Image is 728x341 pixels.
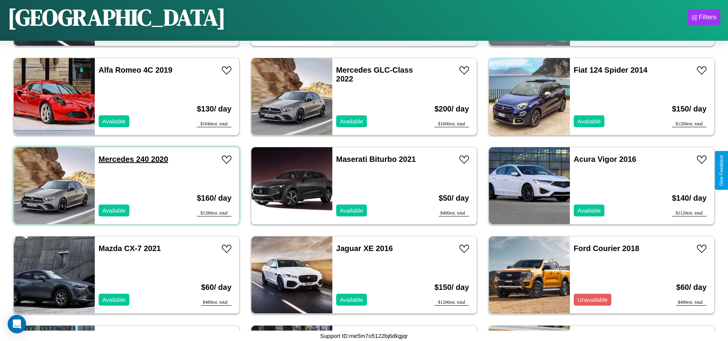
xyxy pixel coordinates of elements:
[676,275,707,299] h3: $ 60 / day
[672,97,707,121] h3: $ 150 / day
[197,97,231,121] h3: $ 130 / day
[320,331,408,341] p: Support ID: me5m7o5122bj6dkgjqr
[574,155,636,163] a: Acura Vigor 2016
[197,186,231,210] h3: $ 160 / day
[340,294,363,305] p: Available
[434,121,469,127] div: $ 1600 est. total
[201,275,231,299] h3: $ 60 / day
[676,299,707,306] div: $ 480 est. total
[8,315,26,333] div: Open Intercom Messenger
[574,66,647,74] a: Fiat 124 Spider 2014
[434,299,469,306] div: $ 1200 est. total
[578,205,601,216] p: Available
[574,244,639,253] a: Ford Courier 2018
[672,210,707,216] div: $ 1120 est. total
[102,205,126,216] p: Available
[102,116,126,126] p: Available
[434,275,469,299] h3: $ 150 / day
[578,116,601,126] p: Available
[719,155,724,186] div: Give Feedback
[102,294,126,305] p: Available
[197,121,231,127] div: $ 1040 est. total
[672,186,707,210] h3: $ 140 / day
[99,66,172,74] a: Alfa Romeo 4C 2019
[197,210,231,216] div: $ 1280 est. total
[201,299,231,306] div: $ 480 est. total
[99,244,161,253] a: Mazda CX-7 2021
[8,2,226,33] h1: [GEOGRAPHIC_DATA]
[434,97,469,121] h3: $ 200 / day
[340,116,363,126] p: Available
[439,186,469,210] h3: $ 50 / day
[688,10,720,25] button: Filters
[336,244,393,253] a: Jaguar XE 2016
[439,210,469,216] div: $ 400 est. total
[99,155,168,163] a: Mercedes 240 2020
[336,66,413,83] a: Mercedes GLC-Class 2022
[340,205,363,216] p: Available
[699,13,716,21] div: Filters
[672,121,707,127] div: $ 1200 est. total
[578,294,607,305] p: Unavailable
[336,155,416,163] a: Maserati Biturbo 2021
